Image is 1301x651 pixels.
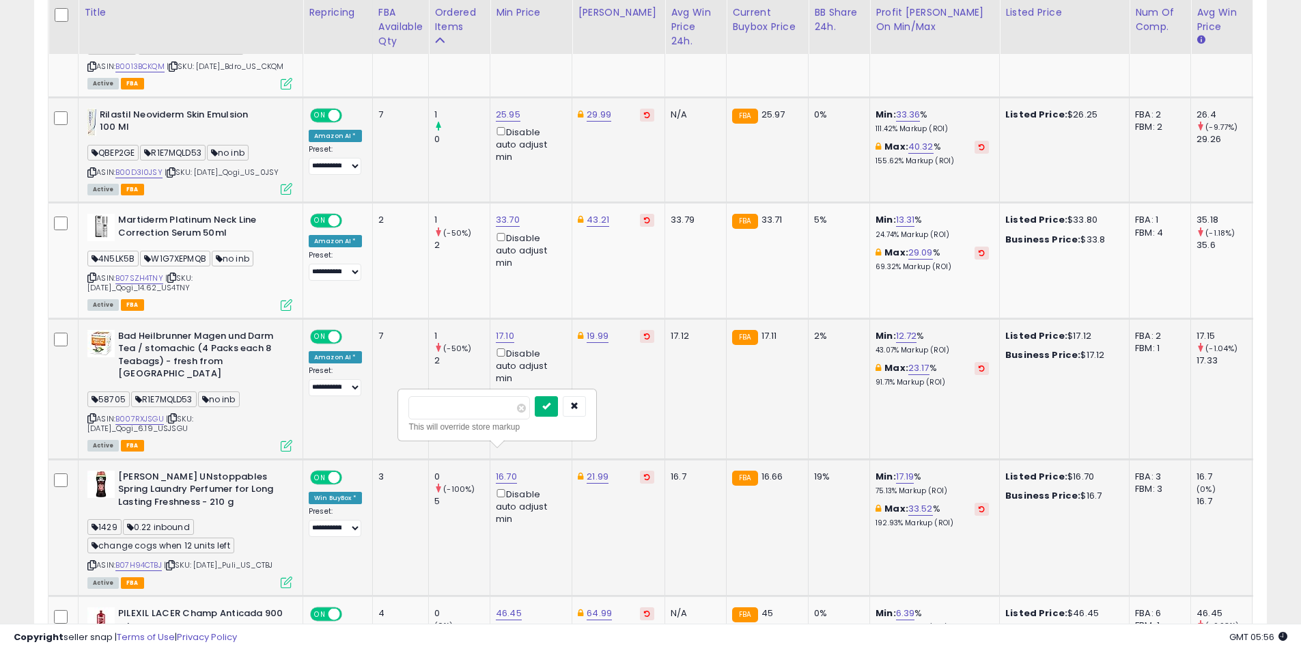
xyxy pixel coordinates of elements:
span: change cogs when 12 units left [87,538,234,553]
b: Listed Price: [1005,607,1067,620]
div: $26.25 [1005,109,1119,121]
a: B07H94CTBJ [115,559,162,571]
span: no inb [212,251,253,266]
img: 31Lg4IZJzZL._SL40_.jpg [87,109,96,136]
span: R1E7MQLD53 [140,145,206,161]
b: Listed Price: [1005,329,1067,342]
div: % [876,503,989,528]
div: 2 [378,214,418,226]
span: FBA [121,577,144,589]
span: All listings currently available for purchase on Amazon [87,440,119,452]
div: 17.12 [671,330,716,342]
span: | SKU: [DATE]_Puli_US_CTBJ [164,559,272,570]
div: 2 [434,239,490,251]
a: 25.95 [496,108,520,122]
div: FBA: 2 [1135,109,1180,121]
a: B00D3I0JSY [115,167,163,178]
span: All listings currently available for purchase on Amazon [87,577,119,589]
small: FBA [732,214,757,229]
div: $33.8 [1005,234,1119,246]
div: Amazon AI * [309,130,362,142]
span: OFF [340,471,362,483]
span: ON [311,215,328,227]
div: BB Share 24h. [814,5,864,34]
a: 19.99 [587,329,608,343]
div: This will override store markup [408,420,586,434]
p: 91.71% Markup (ROI) [876,378,989,387]
div: 5 [434,495,490,508]
div: % [876,247,989,272]
div: 17.33 [1197,355,1252,367]
b: Max: [884,502,908,515]
div: % [876,471,989,496]
div: $16.70 [1005,471,1119,483]
p: 192.93% Markup (ROI) [876,518,989,528]
div: 35.18 [1197,214,1252,226]
img: 41G4mjYNz9L._SL40_.jpg [87,471,115,498]
b: Min: [876,470,896,483]
div: 0% [814,607,859,620]
div: Preset: [309,507,362,538]
div: 46.45 [1197,607,1252,620]
div: Disable auto adjust min [496,486,561,526]
i: Revert to store-level Max Markup [979,365,985,372]
p: 43.07% Markup (ROI) [876,346,989,355]
b: Max: [884,140,908,153]
div: Profit [PERSON_NAME] on Min/Max [876,5,994,34]
div: 2 [434,355,490,367]
div: 33.79 [671,214,716,226]
span: ON [311,109,328,121]
a: Terms of Use [117,631,175,643]
b: Bad Heilbrunner Magen und Darm Tea / stomachic (4 Packs each 8 Teabags) - fresh from [GEOGRAPHIC_... [118,330,284,384]
b: Listed Price: [1005,108,1067,121]
div: 16.7 [671,471,716,483]
div: ASIN: [87,109,292,194]
div: % [876,330,989,355]
div: % [876,141,989,166]
img: 31OgvlARKaL._SL40_.jpg [87,607,115,635]
div: Disable auto adjust min [496,230,561,270]
div: FBA: 2 [1135,330,1180,342]
div: 5% [814,214,859,226]
div: Amazon AI * [309,235,362,247]
div: 16.7 [1197,471,1252,483]
span: 4N5LK5B [87,251,139,266]
b: Business Price: [1005,489,1080,502]
b: Min: [876,108,896,121]
div: % [876,214,989,239]
div: 17.15 [1197,330,1252,342]
span: | SKU: [DATE]_Qogi_US_0JSY [165,167,279,178]
p: 111.42% Markup (ROI) [876,124,989,134]
div: 1 [434,109,490,121]
div: % [876,607,989,633]
a: 29.09 [908,246,933,260]
div: 26.4 [1197,109,1252,121]
img: 31Kqz6IpqOL._SL40_.jpg [87,214,115,241]
span: | SKU: [DATE]_Bdro_US_CKQM [167,61,283,72]
a: 43.21 [587,213,609,227]
span: 2025-08-15 05:56 GMT [1229,631,1287,643]
b: [PERSON_NAME] UNstoppables Spring Laundry Perfumer for Long Lasting Freshness - 210 g [118,471,284,512]
p: 24.74% Markup (ROI) [876,230,989,240]
div: Repricing [309,5,367,20]
div: 0 [434,607,490,620]
div: 1 [434,330,490,342]
a: 33.36 [896,108,921,122]
a: 17.19 [896,470,914,484]
div: Min Price [496,5,566,20]
div: [PERSON_NAME] [578,5,659,20]
span: 33.71 [761,213,783,226]
div: FBA: 3 [1135,471,1180,483]
i: This overrides the store level max markup for this listing [876,248,881,257]
div: FBM: 4 [1135,227,1180,239]
p: 75.13% Markup (ROI) [876,486,989,496]
a: 23.17 [908,361,929,375]
small: (-50%) [443,343,471,354]
small: (-9.77%) [1205,122,1237,133]
img: 517-uVwLvTS._SL40_.jpg [87,330,115,357]
small: FBA [732,109,757,124]
b: Min: [876,213,896,226]
div: N/A [671,607,716,620]
a: 64.99 [587,607,612,620]
a: 13.31 [896,213,915,227]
